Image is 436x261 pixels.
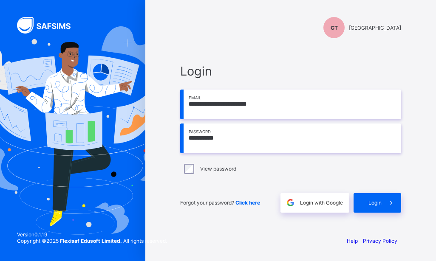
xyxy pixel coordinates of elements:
span: [GEOGRAPHIC_DATA] [349,25,401,31]
span: GT [331,25,338,31]
img: SAFSIMS Logo [17,17,81,34]
img: google.396cfc9801f0270233282035f929180a.svg [286,198,295,208]
label: View password [200,166,236,172]
a: Help [347,238,358,244]
a: Click here [235,199,260,206]
strong: Flexisaf Edusoft Limited. [60,238,122,244]
span: Login [180,64,401,79]
span: Version 0.1.19 [17,231,167,238]
a: Privacy Policy [363,238,397,244]
span: Login [368,199,382,206]
span: Copyright © 2025 All rights reserved. [17,238,167,244]
span: Login with Google [300,199,343,206]
span: Forgot your password? [180,199,260,206]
